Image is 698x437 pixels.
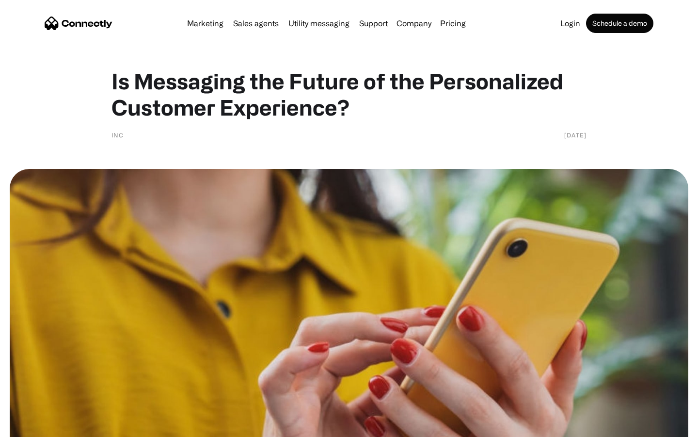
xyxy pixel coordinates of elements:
[586,14,653,33] a: Schedule a demo
[183,19,227,27] a: Marketing
[111,130,124,140] div: Inc
[285,19,353,27] a: Utility messaging
[564,130,587,140] div: [DATE]
[355,19,392,27] a: Support
[229,19,283,27] a: Sales agents
[111,68,587,120] h1: Is Messaging the Future of the Personalized Customer Experience?
[436,19,470,27] a: Pricing
[10,420,58,434] aside: Language selected: English
[556,19,584,27] a: Login
[397,17,431,30] div: Company
[19,420,58,434] ul: Language list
